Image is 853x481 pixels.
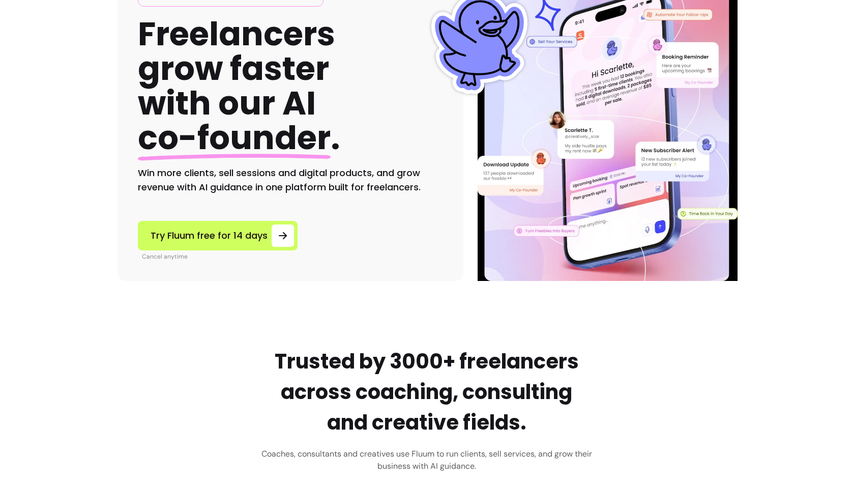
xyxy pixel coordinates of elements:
[151,229,268,243] span: Try Fluum free for 14 days
[261,346,592,438] h2: Trusted by 3000+ freelancers across coaching, consulting and creative fields.
[138,221,298,250] a: Try Fluum free for 14 days
[261,448,592,472] h3: Coaches, consultants and creatives use Fluum to run clients, sell services, and grow their busine...
[142,252,298,261] p: Cancel anytime
[138,115,331,160] span: co-founder
[138,17,340,156] h1: Freelancers grow faster with our AI .
[138,166,443,194] h2: Win more clients, sell sessions and digital products, and grow revenue with AI guidance in one pl...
